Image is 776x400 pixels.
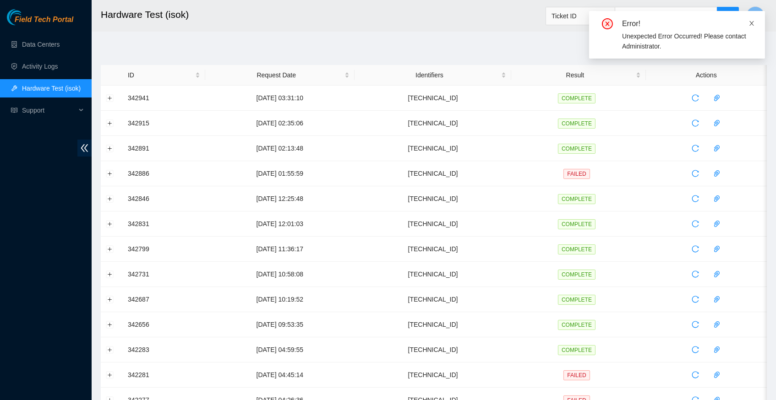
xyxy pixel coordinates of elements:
span: close [749,20,755,27]
span: paper-clip [710,371,724,378]
span: close-circle [602,18,613,29]
td: 342283 [123,337,205,362]
a: Hardware Test (isok) [22,85,81,92]
span: COMPLETE [558,295,596,305]
td: 342886 [123,161,205,186]
button: Expand row [106,170,114,177]
img: Akamai Technologies [7,9,46,25]
span: COMPLETE [558,320,596,330]
td: [DATE] 01:55:59 [205,161,355,186]
td: [DATE] 12:25:48 [205,186,355,211]
td: [DATE] 10:58:08 [205,262,355,287]
span: reload [689,145,702,152]
span: paper-clip [710,270,724,278]
span: Support [22,101,76,119]
span: J [754,10,757,22]
td: 342891 [123,136,205,161]
button: reload [688,166,703,181]
td: 342831 [123,211,205,237]
span: reload [689,371,702,378]
input: Enter text here... [615,7,717,25]
a: Data Centers [22,41,60,48]
td: 342941 [123,86,205,111]
a: Akamai TechnologiesField Tech Portal [7,16,73,28]
button: Expand row [106,296,114,303]
span: COMPLETE [558,270,596,280]
td: [TECHNICAL_ID] [355,312,512,337]
span: reload [689,119,702,127]
td: [TECHNICAL_ID] [355,186,512,211]
span: reload [689,195,702,202]
span: COMPLETE [558,144,596,154]
button: paper-clip [710,116,724,130]
td: [DATE] 04:45:14 [205,362,355,388]
td: [DATE] 02:13:48 [205,136,355,161]
td: 342656 [123,312,205,337]
button: Expand row [106,145,114,152]
span: Ticket ID [552,9,609,23]
button: Expand row [106,371,114,378]
button: reload [688,317,703,332]
span: read [11,107,17,114]
span: reload [689,94,702,102]
span: paper-clip [710,195,724,202]
a: Activity Logs [22,63,58,70]
td: [TECHNICAL_ID] [355,337,512,362]
span: double-left [77,140,92,157]
td: 342281 [123,362,205,388]
td: [TECHNICAL_ID] [355,262,512,287]
button: paper-clip [710,166,724,181]
td: [TECHNICAL_ID] [355,86,512,111]
span: Field Tech Portal [15,16,73,24]
span: reload [689,170,702,177]
span: paper-clip [710,346,724,353]
span: paper-clip [710,220,724,227]
button: reload [688,342,703,357]
button: paper-clip [710,368,724,382]
button: reload [688,267,703,281]
span: paper-clip [710,245,724,253]
td: [TECHNICAL_ID] [355,287,512,312]
div: Unexpected Error Occurred! Please contact Administrator. [622,31,754,51]
span: reload [689,296,702,303]
button: paper-clip [710,242,724,256]
td: [DATE] 12:01:03 [205,211,355,237]
button: reload [688,116,703,130]
span: COMPLETE [558,219,596,229]
td: [DATE] 03:31:10 [205,86,355,111]
td: [TECHNICAL_ID] [355,136,512,161]
button: paper-clip [710,216,724,231]
button: reload [688,242,703,256]
td: 342687 [123,287,205,312]
span: reload [689,220,702,227]
td: 342846 [123,186,205,211]
td: [TECHNICAL_ID] [355,237,512,262]
button: reload [688,91,703,105]
th: Actions [646,65,767,86]
button: search [717,7,739,25]
span: reload [689,245,702,253]
button: Expand row [106,346,114,353]
span: FAILED [563,370,590,380]
span: COMPLETE [558,194,596,204]
span: reload [689,270,702,278]
span: paper-clip [710,145,724,152]
span: COMPLETE [558,345,596,355]
button: reload [688,141,703,156]
td: 342799 [123,237,205,262]
span: paper-clip [710,321,724,328]
button: Expand row [106,245,114,253]
span: reload [689,321,702,328]
button: paper-clip [710,317,724,332]
td: 342915 [123,111,205,136]
span: paper-clip [710,170,724,177]
td: [TECHNICAL_ID] [355,211,512,237]
td: [DATE] 11:36:17 [205,237,355,262]
span: reload [689,346,702,353]
td: 342731 [123,262,205,287]
button: Expand row [106,195,114,202]
button: Expand row [106,119,114,127]
td: [DATE] 04:59:55 [205,337,355,362]
button: Expand row [106,94,114,102]
button: reload [688,191,703,206]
